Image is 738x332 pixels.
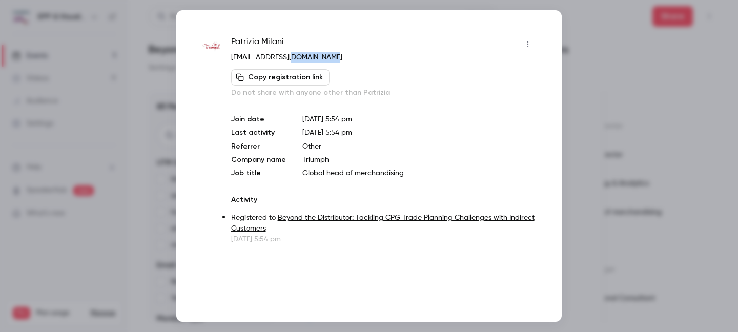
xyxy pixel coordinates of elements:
[231,128,286,138] p: Last activity
[231,168,286,178] p: Job title
[231,234,536,244] p: [DATE] 5:54 pm
[231,141,286,152] p: Referrer
[302,155,536,165] p: Triumph
[231,213,536,234] p: Registered to
[302,114,536,125] p: [DATE] 5:54 pm
[231,88,536,98] p: Do not share with anyone other than Patrizia
[302,141,536,152] p: Other
[302,168,536,178] p: Global head of merchandising
[231,155,286,165] p: Company name
[231,36,284,52] span: Patrizia Milani
[231,214,535,232] a: Beyond the Distributor: Tackling CPG Trade Planning Challenges with Indirect Customers
[202,37,221,56] img: triumph.com
[231,54,342,61] a: [EMAIL_ADDRESS][DOMAIN_NAME]
[231,69,330,86] button: Copy registration link
[231,195,536,205] p: Activity
[231,114,286,125] p: Join date
[302,129,352,136] span: [DATE] 5:54 pm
